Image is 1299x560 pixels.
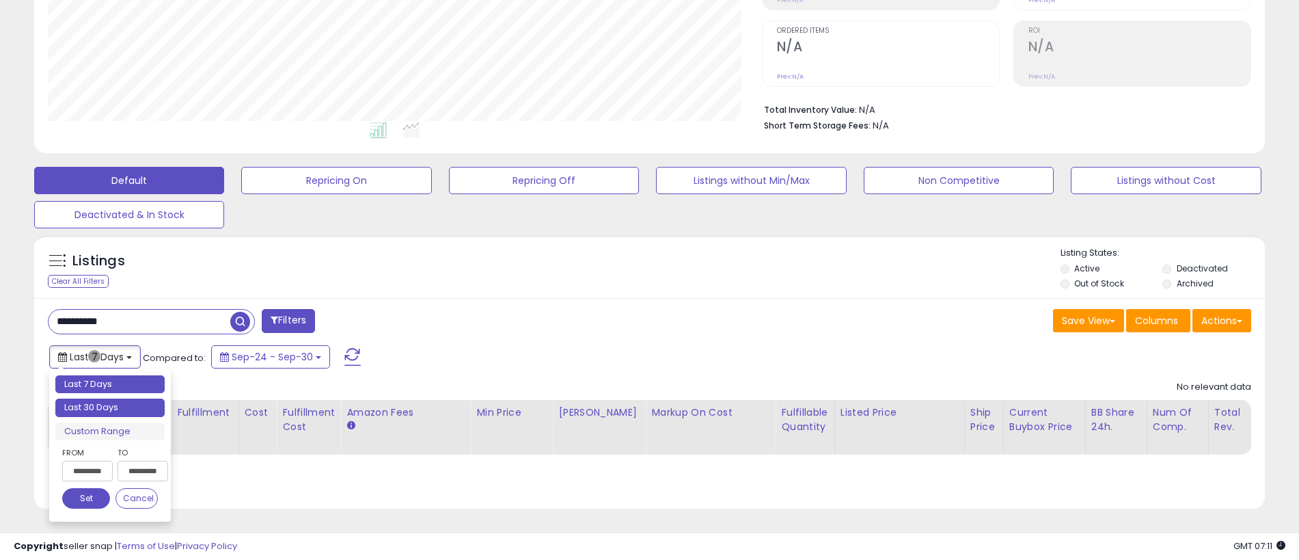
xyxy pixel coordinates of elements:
span: Sep-24 - Sep-30 [232,350,313,364]
div: [PERSON_NAME] [558,405,640,420]
div: Min Price [476,405,547,420]
div: Ship Price [970,405,998,434]
p: Listing States: [1061,247,1265,260]
div: No relevant data [1177,381,1251,394]
div: Total Rev. [1214,405,1264,434]
button: Repricing On [241,167,431,194]
div: BB Share 24h. [1091,405,1141,434]
a: Terms of Use [117,539,175,552]
div: Cost [245,405,271,420]
button: Default [34,167,224,194]
span: N/A [873,119,889,132]
button: Deactivated & In Stock [34,201,224,228]
span: ROI [1028,27,1250,35]
b: Total Inventory Value: [764,104,857,116]
span: Last 7 Days [70,350,124,364]
div: seller snap | | [14,540,237,553]
label: Active [1074,263,1099,274]
li: Last 7 Days [55,375,165,394]
span: Ordered Items [777,27,999,35]
label: Deactivated [1177,263,1228,274]
span: 2025-10-8 07:11 GMT [1233,539,1285,552]
li: N/A [764,101,1241,117]
div: Fulfillment Cost [282,405,335,434]
li: Last 30 Days [55,399,165,417]
button: Filters [262,309,315,333]
b: Short Term Storage Fees: [764,120,871,131]
strong: Copyright [14,539,64,552]
a: Privacy Policy [177,539,237,552]
div: Num of Comp. [1153,405,1203,434]
div: Clear All Filters [48,275,109,288]
small: Prev: N/A [777,72,804,81]
label: Archived [1177,278,1214,289]
div: Amazon Fees [346,405,465,420]
span: Columns [1135,314,1178,328]
div: Current Buybox Price [1009,405,1080,434]
small: Amazon Fees. [346,420,355,432]
small: Prev: N/A [1028,72,1055,81]
div: Fulfillable Quantity [781,405,828,434]
li: Custom Range [55,423,165,441]
div: Listed Price [840,405,959,420]
span: Compared to: [143,351,206,364]
div: Fulfillment [177,405,232,420]
button: Non Competitive [864,167,1054,194]
button: Columns [1126,309,1190,332]
button: Actions [1192,309,1251,332]
th: The percentage added to the cost of goods (COGS) that forms the calculator for Min & Max prices. [646,400,776,455]
button: Listings without Min/Max [656,167,846,194]
button: Repricing Off [449,167,639,194]
label: To [118,446,158,459]
button: Listings without Cost [1071,167,1261,194]
button: Last 7 Days [49,345,141,369]
button: Save View [1053,309,1124,332]
label: Out of Stock [1074,278,1124,289]
button: Sep-24 - Sep-30 [211,345,330,369]
div: Markup on Cost [651,405,769,420]
h5: Listings [72,252,125,271]
h2: N/A [777,39,999,57]
button: Cancel [115,488,158,509]
label: From [62,446,110,459]
button: Set [62,488,110,509]
h2: N/A [1028,39,1250,57]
